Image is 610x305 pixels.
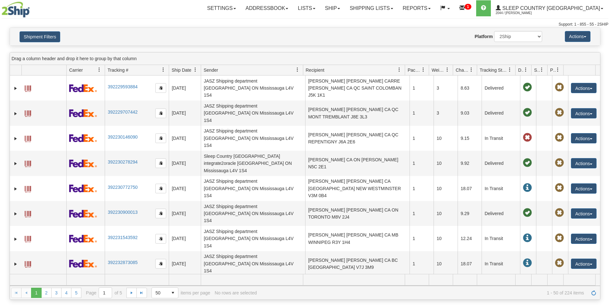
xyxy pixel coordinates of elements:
[434,126,458,151] td: 10
[155,133,166,143] button: Copy to clipboard
[482,251,520,276] td: In Transit
[158,64,169,75] a: Tracking # filter column settings
[305,76,410,100] td: [PERSON_NAME] [PERSON_NAME] CARRE [PERSON_NAME] CA QC SAINT COLOMBAN J5K 1K1
[458,176,482,201] td: 18.07
[126,288,137,298] a: Go to the next page
[169,76,201,100] td: [DATE]
[491,0,608,16] a: Sleep Country [GEOGRAPHIC_DATA] 2044 / [PERSON_NAME]
[305,226,410,251] td: [PERSON_NAME] [PERSON_NAME] CA MB WINNIPEG R3Y 1H4
[25,183,31,193] a: Label
[410,201,434,226] td: 1
[51,288,61,298] a: 3
[482,126,520,151] td: In Transit
[398,0,435,16] a: Reports
[518,67,524,73] span: Delivery Status
[169,151,201,176] td: [DATE]
[571,83,597,93] button: Actions
[61,288,71,298] a: 4
[410,100,434,125] td: 1
[434,76,458,100] td: 3
[108,159,137,165] a: 392230278294
[394,64,405,75] a: Recipient filter column settings
[155,184,166,193] button: Copy to clipboard
[25,258,31,269] a: Label
[482,100,520,125] td: Delivered
[108,210,137,215] a: 392230900013
[108,67,128,73] span: Tracking #
[69,109,97,117] img: 2 - FedEx Express®
[571,183,597,194] button: Actions
[155,209,166,218] button: Copy to clipboard
[458,201,482,226] td: 9.29
[305,100,410,125] td: [PERSON_NAME] [PERSON_NAME] CA QC MONT TREMBLANT J8E 3L3
[455,0,476,16] a: 1
[151,287,178,298] span: Page sizes drop down
[408,67,421,73] span: Packages
[2,2,30,18] img: logo2044.jpg
[108,84,137,89] a: 392229593884
[201,201,305,226] td: JASZ Shipping department [GEOGRAPHIC_DATA] ON Mississauga L4V 1S4
[571,208,597,219] button: Actions
[555,208,564,217] span: Pickup Not Assigned
[434,100,458,125] td: 3
[155,83,166,93] button: Copy to clipboard
[555,183,564,192] span: Pickup Not Assigned
[434,226,458,251] td: 10
[589,288,599,298] a: Refresh
[320,0,345,16] a: Ship
[442,64,453,75] a: Weight filter column settings
[434,201,458,226] td: 10
[571,133,597,143] button: Actions
[108,260,137,265] a: 392232873085
[12,85,19,92] a: Expand
[155,158,166,168] button: Copy to clipboard
[571,108,597,118] button: Actions
[136,288,147,298] a: Go to the last page
[69,134,97,142] img: 2 - FedEx Express®
[155,259,166,269] button: Copy to clipboard
[475,33,493,40] label: Platform
[345,0,398,16] a: Shipping lists
[241,0,293,16] a: Addressbook
[261,290,584,295] span: 1 - 50 of 224 items
[12,261,19,267] a: Expand
[410,151,434,176] td: 1
[12,211,19,217] a: Expand
[555,83,564,92] span: Pickup Not Assigned
[555,259,564,268] span: Pickup Not Assigned
[201,126,305,151] td: JASZ Shipping department [GEOGRAPHIC_DATA] ON Mississauga L4V 1S4
[71,288,81,298] a: 5
[25,108,31,118] a: Label
[99,288,112,298] input: Page 1
[12,236,19,242] a: Expand
[434,151,458,176] td: 10
[2,22,608,27] div: Support: 1 - 855 - 55 - 2SHIP
[201,100,305,125] td: JASZ Shipping department [GEOGRAPHIC_DATA] ON Mississauga L4V 1S4
[215,290,257,295] div: No rows are selected
[293,0,320,16] a: Lists
[190,64,201,75] a: Ship Date filter column settings
[204,67,218,73] span: Sender
[31,288,41,298] span: Page 1
[465,4,471,10] sup: 1
[458,151,482,176] td: 9.92
[12,135,19,142] a: Expand
[201,251,305,276] td: JASZ Shipping department [GEOGRAPHIC_DATA] ON Mississauga L4V 1S4
[555,234,564,243] span: Pickup Not Assigned
[482,76,520,100] td: Delivered
[458,100,482,125] td: 9.03
[534,67,540,73] span: Shipment Issues
[410,226,434,251] td: 1
[523,208,532,217] span: On time
[86,287,122,298] span: Page of 5
[571,259,597,269] button: Actions
[292,64,303,75] a: Sender filter column settings
[202,0,241,16] a: Settings
[169,226,201,251] td: [DATE]
[108,134,137,140] a: 392230146090
[305,251,410,276] td: [PERSON_NAME] [PERSON_NAME] CA BC [GEOGRAPHIC_DATA] V7J 3M9
[482,226,520,251] td: In Transit
[458,126,482,151] td: 9.15
[10,52,600,65] div: grid grouping header
[536,64,547,75] a: Shipment Issues filter column settings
